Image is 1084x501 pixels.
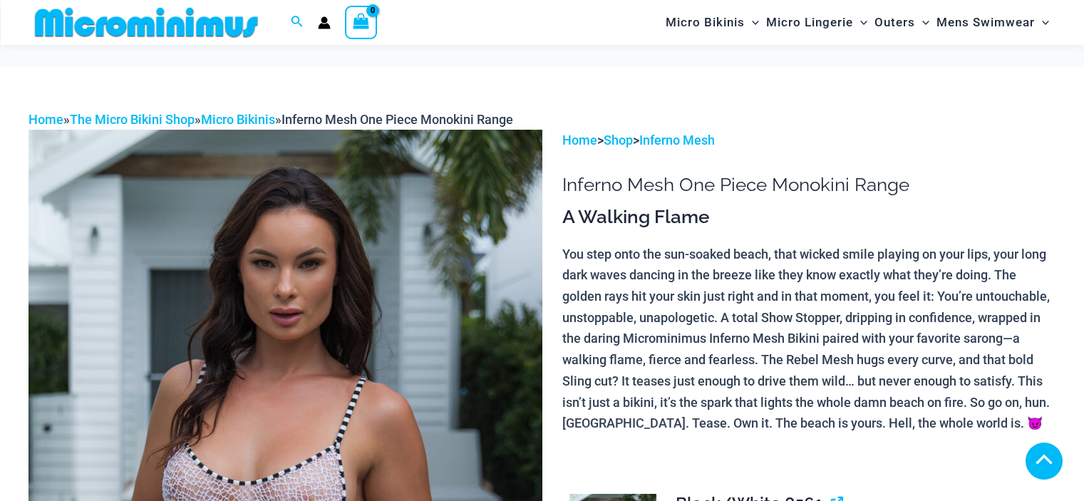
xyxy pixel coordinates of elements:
[29,112,63,127] a: Home
[604,133,633,148] a: Shop
[562,174,1055,196] h1: Inferno Mesh One Piece Monokini Range
[345,6,378,38] a: View Shopping Cart, empty
[1035,4,1049,41] span: Menu Toggle
[660,2,1055,43] nav: Site Navigation
[562,133,597,148] a: Home
[201,112,275,127] a: Micro Bikinis
[763,4,871,41] a: Micro LingerieMenu ToggleMenu Toggle
[291,14,304,31] a: Search icon link
[562,244,1055,434] p: You step onto the sun-soaked beach, that wicked smile playing on your lips, your long dark waves ...
[662,4,763,41] a: Micro BikinisMenu ToggleMenu Toggle
[745,4,759,41] span: Menu Toggle
[766,4,853,41] span: Micro Lingerie
[562,205,1055,229] h3: A Walking Flame
[639,133,715,148] a: Inferno Mesh
[933,4,1053,41] a: Mens SwimwearMenu ToggleMenu Toggle
[318,16,331,29] a: Account icon link
[666,4,745,41] span: Micro Bikinis
[871,4,933,41] a: OutersMenu ToggleMenu Toggle
[853,4,867,41] span: Menu Toggle
[936,4,1035,41] span: Mens Swimwear
[915,4,929,41] span: Menu Toggle
[874,4,915,41] span: Outers
[562,130,1055,151] p: > >
[282,112,513,127] span: Inferno Mesh One Piece Monokini Range
[70,112,195,127] a: The Micro Bikini Shop
[29,112,513,127] span: » » »
[29,6,264,38] img: MM SHOP LOGO FLAT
